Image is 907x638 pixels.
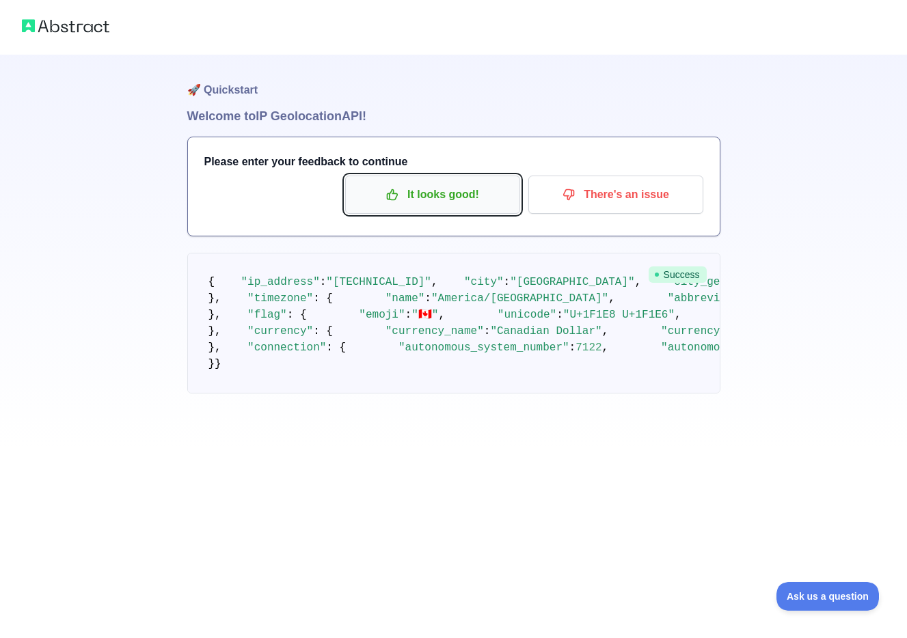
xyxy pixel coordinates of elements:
span: "autonomous_system_organization" [661,342,871,354]
span: , [602,325,609,337]
span: { [208,276,215,288]
span: Success [649,266,707,283]
span: "currency" [247,325,313,337]
span: , [602,342,609,354]
span: "[TECHNICAL_ID]" [326,276,431,288]
h3: Please enter your feedback to continue [204,154,703,170]
p: It looks good! [355,183,510,206]
span: "name" [385,292,425,305]
span: "Canadian Dollar" [490,325,601,337]
span: 7122 [576,342,601,354]
span: : { [313,292,333,305]
span: "currency_code" [661,325,759,337]
span: , [608,292,615,305]
span: "ip_address" [241,276,320,288]
span: "U+1F1E8 U+1F1E6" [563,309,675,321]
span: , [635,276,642,288]
span: : [569,342,576,354]
h1: 🚀 Quickstart [187,55,720,107]
p: There's an issue [539,183,693,206]
span: "city" [464,276,504,288]
span: : [320,276,327,288]
span: "emoji" [359,309,405,321]
iframe: Toggle Customer Support [776,582,880,611]
span: , [438,309,445,321]
button: It looks good! [345,176,520,214]
img: Abstract logo [22,16,109,36]
span: : [504,276,511,288]
span: "America/[GEOGRAPHIC_DATA]" [431,292,608,305]
span: "timezone" [247,292,313,305]
span: : { [313,325,333,337]
span: "abbreviation" [668,292,759,305]
span: "[GEOGRAPHIC_DATA]" [510,276,634,288]
span: , [675,309,681,321]
span: : [556,309,563,321]
span: : { [326,342,346,354]
span: "autonomous_system_number" [398,342,569,354]
span: , [431,276,438,288]
span: : [424,292,431,305]
span: "🇨🇦" [411,309,438,321]
span: "connection" [247,342,326,354]
span: : { [287,309,307,321]
span: "unicode" [498,309,556,321]
span: "currency_name" [385,325,484,337]
button: There's an issue [528,176,703,214]
span: "flag" [247,309,287,321]
h1: Welcome to IP Geolocation API! [187,107,720,126]
span: : [405,309,412,321]
span: : [484,325,491,337]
